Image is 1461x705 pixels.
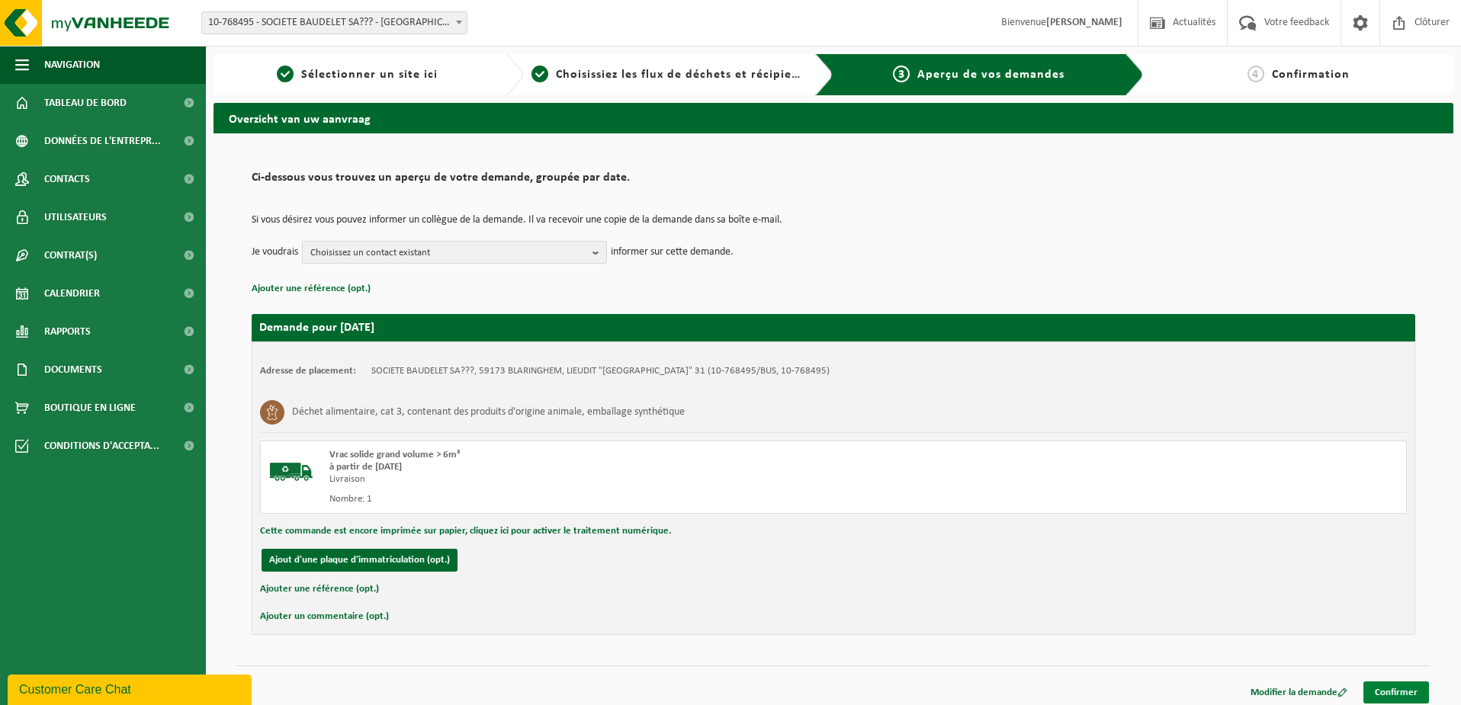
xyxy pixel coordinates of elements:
iframe: chat widget [8,671,255,705]
span: 10-768495 - SOCIETE BAUDELET SA??? - BLARINGHEM [201,11,467,34]
span: Documents [44,351,102,389]
span: Utilisateurs [44,198,107,236]
button: Ajouter un commentaire (opt.) [260,607,389,626]
span: Choisissiez les flux de déchets et récipients [556,69,810,81]
p: Je voudrais [252,241,298,264]
span: Navigation [44,46,100,84]
span: Tableau de bord [44,84,127,122]
div: Nombre: 1 [329,493,894,505]
span: 4 [1247,66,1264,82]
button: Cette commande est encore imprimée sur papier, cliquez ici pour activer le traitement numérique. [260,521,671,541]
span: Vrac solide grand volume > 6m³ [329,450,460,460]
h3: Déchet alimentaire, cat 3, contenant des produits d'origine animale, emballage synthétique [292,400,685,425]
span: Sélectionner un site ici [301,69,438,81]
span: 1 [277,66,294,82]
span: Boutique en ligne [44,389,136,427]
a: 1Sélectionner un site ici [221,66,493,84]
span: 10-768495 - SOCIETE BAUDELET SA??? - BLARINGHEM [202,12,467,34]
button: Ajout d'une plaque d'immatriculation (opt.) [262,549,458,572]
span: Contrat(s) [44,236,97,274]
span: Rapports [44,312,91,351]
button: Choisissez un contact existant [302,241,607,264]
a: Confirmer [1363,681,1429,703]
button: Ajouter une référence (opt.) [252,279,371,299]
span: Choisissez un contact existant [310,242,586,264]
img: BL-SO-LV.png [268,449,314,495]
span: Confirmation [1272,69,1350,81]
span: 2 [531,66,548,82]
td: SOCIETE BAUDELET SA???, 59173 BLARINGHEM, LIEUDIT "[GEOGRAPHIC_DATA]" 31 (10-768495/BUS, 10-768495) [371,365,830,377]
strong: [PERSON_NAME] [1046,17,1122,28]
strong: Demande pour [DATE] [259,322,374,334]
p: informer sur cette demande. [611,241,734,264]
span: Conditions d'accepta... [44,427,159,465]
h2: Ci-dessous vous trouvez un aperçu de votre demande, groupée par date. [252,171,1415,192]
span: Données de l'entrepr... [44,122,161,160]
a: 2Choisissiez les flux de déchets et récipients [531,66,804,84]
span: Contacts [44,160,90,198]
h2: Overzicht van uw aanvraag [214,103,1453,133]
button: Ajouter une référence (opt.) [260,579,379,599]
div: Livraison [329,473,894,485]
strong: à partir de [DATE] [329,462,402,472]
span: Calendrier [44,274,100,312]
p: Si vous désirez vous pouvez informer un collègue de la demande. Il va recevoir une copie de la de... [252,215,1415,226]
span: Aperçu de vos demandes [917,69,1064,81]
strong: Adresse de placement: [260,366,356,376]
a: Modifier la demande [1239,681,1359,703]
span: 3 [893,66,910,82]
